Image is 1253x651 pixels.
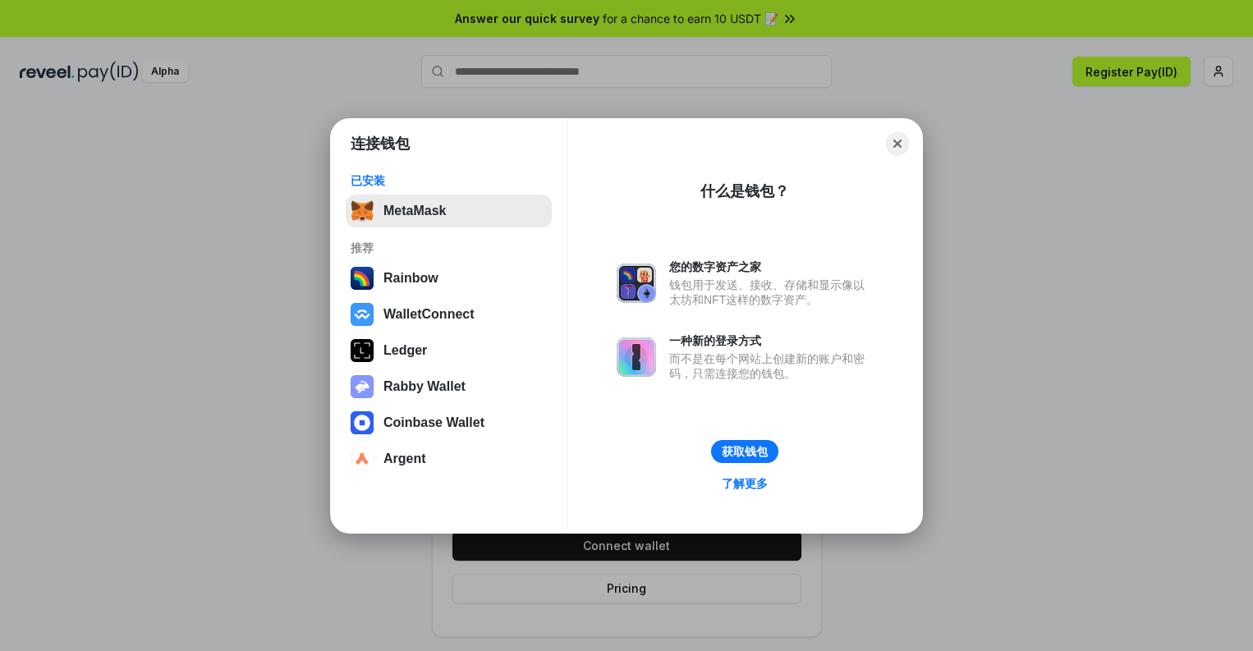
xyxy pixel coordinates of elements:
img: svg+xml,%3Csvg%20xmlns%3D%22http%3A%2F%2Fwww.w3.org%2F2000%2Fsvg%22%20fill%3D%22none%22%20viewBox... [617,337,656,377]
div: Coinbase Wallet [383,415,484,430]
div: 您的数字资产之家 [669,259,873,274]
div: Ledger [383,343,427,358]
div: WalletConnect [383,307,475,322]
button: WalletConnect [346,298,552,331]
img: svg+xml,%3Csvg%20width%3D%22120%22%20height%3D%22120%22%20viewBox%3D%220%200%20120%20120%22%20fil... [351,267,374,290]
div: 了解更多 [722,476,768,491]
div: 而不是在每个网站上创建新的账户和密码，只需连接您的钱包。 [669,351,873,381]
div: Rabby Wallet [383,379,466,394]
img: svg+xml,%3Csvg%20xmlns%3D%22http%3A%2F%2Fwww.w3.org%2F2000%2Fsvg%22%20width%3D%2228%22%20height%3... [351,339,374,362]
div: 钱包用于发送、接收、存储和显示像以太坊和NFT这样的数字资产。 [669,277,873,307]
button: Coinbase Wallet [346,406,552,439]
img: svg+xml,%3Csvg%20xmlns%3D%22http%3A%2F%2Fwww.w3.org%2F2000%2Fsvg%22%20fill%3D%22none%22%20viewBox... [351,375,374,398]
div: 推荐 [351,241,547,255]
img: svg+xml,%3Csvg%20fill%3D%22none%22%20height%3D%2233%22%20viewBox%3D%220%200%2035%2033%22%20width%... [351,199,374,222]
img: svg+xml,%3Csvg%20width%3D%2228%22%20height%3D%2228%22%20viewBox%3D%220%200%2028%2028%22%20fill%3D... [351,303,374,326]
div: MetaMask [383,204,446,218]
div: 一种新的登录方式 [669,333,873,348]
button: Rainbow [346,262,552,295]
div: Rainbow [383,271,438,286]
button: Argent [346,442,552,475]
button: 获取钱包 [711,440,778,463]
div: 获取钱包 [722,444,768,459]
button: MetaMask [346,195,552,227]
img: svg+xml,%3Csvg%20width%3D%2228%22%20height%3D%2228%22%20viewBox%3D%220%200%2028%2028%22%20fill%3D... [351,447,374,470]
div: Argent [383,452,426,466]
h1: 连接钱包 [351,134,410,154]
div: 什么是钱包？ [700,181,789,201]
a: 了解更多 [712,473,778,494]
button: Ledger [346,334,552,367]
div: 已安装 [351,173,547,188]
button: Close [886,132,909,155]
button: Rabby Wallet [346,370,552,403]
img: svg+xml,%3Csvg%20width%3D%2228%22%20height%3D%2228%22%20viewBox%3D%220%200%2028%2028%22%20fill%3D... [351,411,374,434]
img: svg+xml,%3Csvg%20xmlns%3D%22http%3A%2F%2Fwww.w3.org%2F2000%2Fsvg%22%20fill%3D%22none%22%20viewBox... [617,264,656,303]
